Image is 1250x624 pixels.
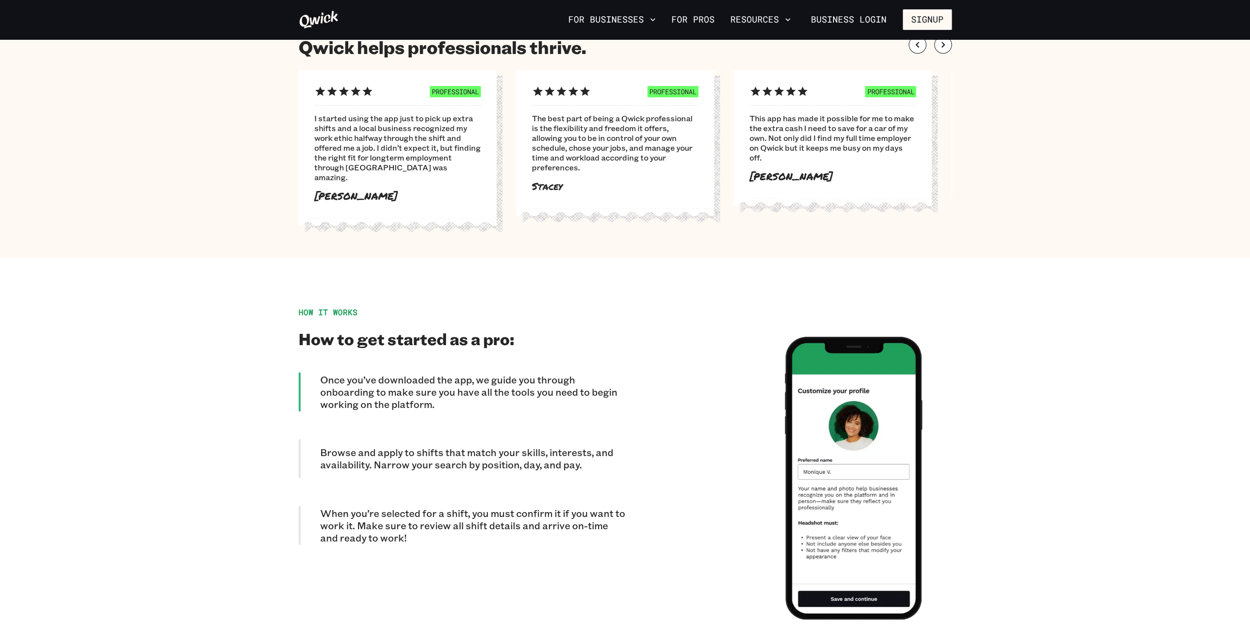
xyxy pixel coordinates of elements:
p: [PERSON_NAME] [314,190,481,202]
h1: Qwick helps professionals thrive. [299,36,586,58]
div: Once you’ve downloaded the app, we guide you through onboarding to make sure you have all the too... [299,372,625,411]
p: [PERSON_NAME] [750,170,916,183]
span: The best part of being a Qwick professional is the flexibility and freedom it offers, allowing yo... [532,113,698,172]
span: This app has made it possible for me to make the extra cash I need to save for a car of my own. N... [750,113,916,163]
p: Stacey [532,180,698,192]
div: HOW IT WORKS [299,307,625,317]
button: For Businesses [564,11,660,28]
a: For Pros [667,11,719,28]
div: When you’re selected for a shift, you must confirm it if you want to work it. Make sure to review... [299,506,625,545]
div: Browse and apply to shifts that match your skills, interests, and availability. Narrow your searc... [299,439,625,478]
span: I started using the app just to pick up extra shifts and a local business recognized my work ethi... [314,113,481,182]
h2: How to get started as a pro: [299,329,625,349]
img: Step 1: Customize your Profile [785,337,922,620]
button: Resources [726,11,795,28]
span: PROFESSIONAL [647,86,698,97]
button: Signup [903,9,952,30]
p: When you’re selected for a shift, you must confirm it if you want to work it. Make sure to review... [320,507,625,544]
span: PROFESSIONAL [865,86,916,97]
p: Browse and apply to shifts that match your skills, interests, and availability. Narrow your searc... [320,446,625,471]
a: Business Login [803,9,895,30]
p: Once you’ve downloaded the app, we guide you through onboarding to make sure you have all the too... [320,374,625,410]
span: PROFESSIONAL [430,86,481,97]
